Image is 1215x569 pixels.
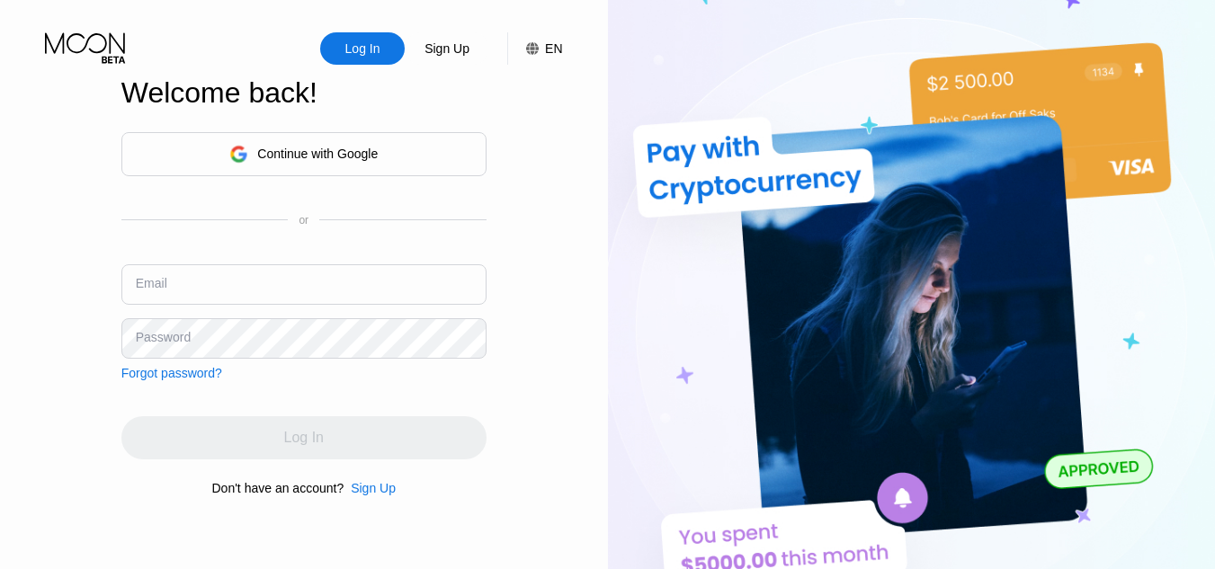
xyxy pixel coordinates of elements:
[507,32,562,65] div: EN
[344,481,396,495] div: Sign Up
[136,276,167,290] div: Email
[257,147,378,161] div: Continue with Google
[299,214,308,227] div: or
[212,481,344,495] div: Don't have an account?
[136,330,191,344] div: Password
[121,132,487,176] div: Continue with Google
[545,41,562,56] div: EN
[121,76,487,110] div: Welcome back!
[320,32,405,65] div: Log In
[405,32,489,65] div: Sign Up
[423,40,471,58] div: Sign Up
[351,481,396,495] div: Sign Up
[344,40,382,58] div: Log In
[121,366,222,380] div: Forgot password?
